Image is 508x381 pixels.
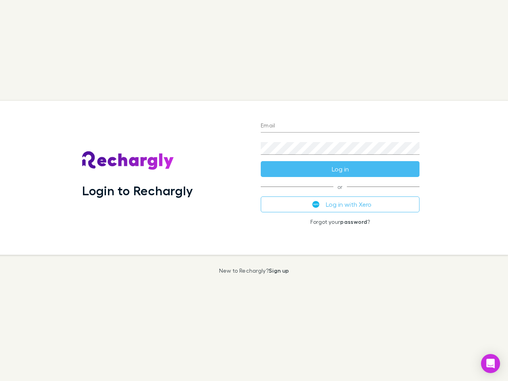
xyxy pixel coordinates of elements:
a: Sign up [269,267,289,274]
button: Log in [261,161,419,177]
p: Forgot your ? [261,219,419,225]
div: Open Intercom Messenger [481,354,500,373]
h1: Login to Rechargly [82,183,193,198]
img: Xero's logo [312,201,319,208]
span: or [261,187,419,187]
button: Log in with Xero [261,196,419,212]
a: password [340,218,367,225]
img: Rechargly's Logo [82,151,174,170]
p: New to Rechargly? [219,267,289,274]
